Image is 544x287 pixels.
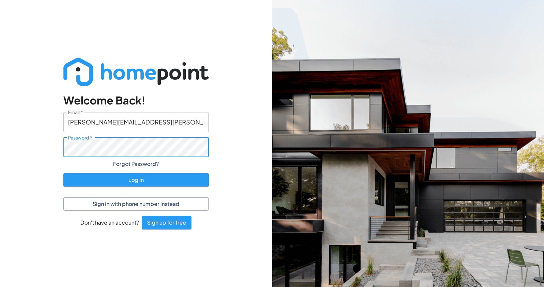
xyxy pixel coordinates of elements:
[63,94,209,107] h4: Welcome Back!
[68,134,92,141] label: Password
[63,157,209,171] button: Forgot Password?
[142,216,191,229] button: Sign up for free
[63,58,209,86] img: Logo
[63,112,209,132] input: hi@example.com
[63,173,209,187] button: Log In
[63,197,209,211] button: Sign in with phone number instead
[68,109,83,116] label: Email
[80,218,139,227] h6: Don't have an account?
